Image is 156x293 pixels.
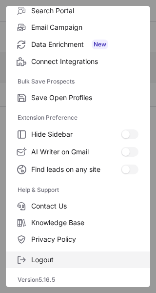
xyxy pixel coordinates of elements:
[6,143,150,161] label: AI Writer on Gmail
[31,255,138,264] span: Logout
[31,6,138,15] span: Search Portal
[6,214,150,231] label: Knowledge Base
[31,235,138,244] span: Privacy Policy
[18,110,138,126] label: Extension Preference
[6,272,150,288] div: Version 5.16.5
[6,19,150,36] label: Email Campaign
[31,165,121,174] span: Find leads on any site
[31,147,121,156] span: AI Writer on Gmail
[31,23,138,32] span: Email Campaign
[31,40,138,49] span: Data Enrichment
[18,74,138,89] label: Bulk Save Prospects
[18,182,138,198] label: Help & Support
[6,251,150,268] label: Logout
[92,40,108,49] span: New
[31,202,138,210] span: Contact Us
[31,57,138,66] span: Connect Integrations
[6,161,150,178] label: Find leads on any site
[6,89,150,106] label: Save Open Profiles
[6,36,150,53] label: Data Enrichment New
[6,231,150,248] label: Privacy Policy
[31,130,121,139] span: Hide Sidebar
[6,126,150,143] label: Hide Sidebar
[6,53,150,70] label: Connect Integrations
[6,2,150,19] label: Search Portal
[31,218,138,227] span: Knowledge Base
[6,198,150,214] label: Contact Us
[31,93,138,102] span: Save Open Profiles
